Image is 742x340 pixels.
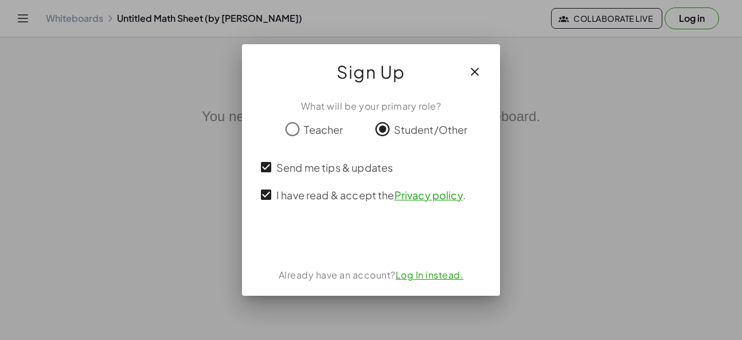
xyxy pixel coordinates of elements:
[337,58,405,86] span: Sign Up
[395,188,463,202] a: Privacy policy
[276,160,393,175] span: Send me tips & updates
[276,187,466,203] span: I have read & accept the .
[306,226,436,251] iframe: Tombol Login dengan Google
[311,226,431,251] div: Login dengan Google. Dibuka di tab baru
[396,269,464,281] a: Log In instead.
[256,99,486,113] div: What will be your primary role?
[256,268,486,282] div: Already have an account?
[394,122,468,137] span: Student/Other
[304,122,343,137] span: Teacher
